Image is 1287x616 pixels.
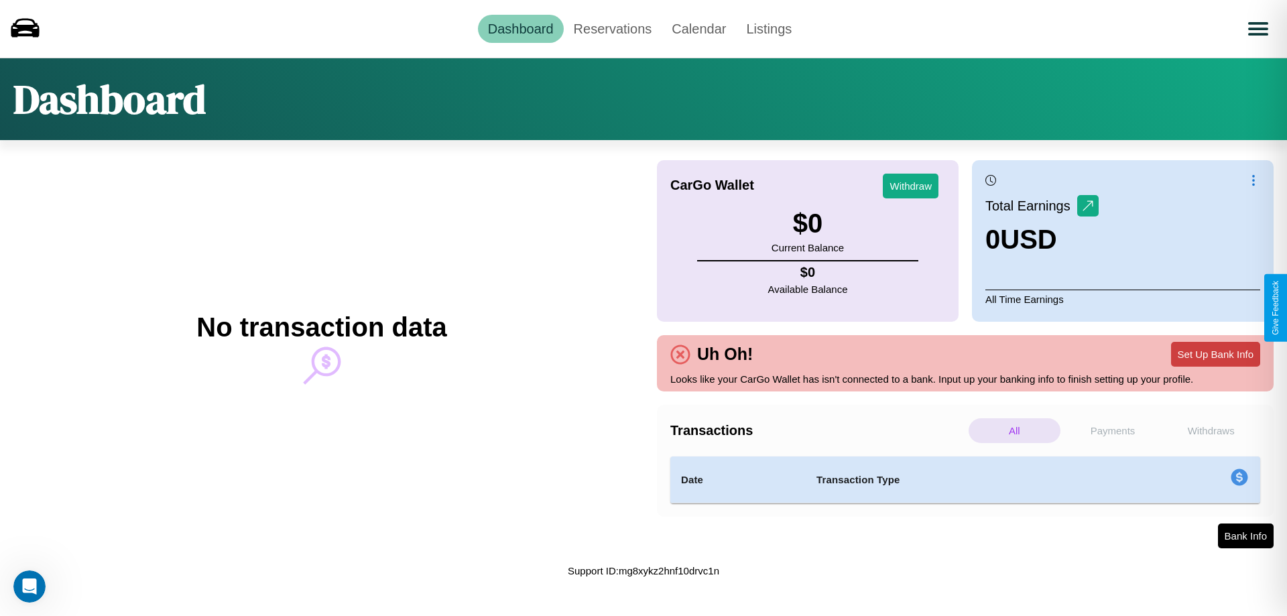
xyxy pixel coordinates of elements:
[883,174,938,198] button: Withdraw
[985,225,1099,255] h3: 0 USD
[13,570,46,603] iframe: Intercom live chat
[670,178,754,193] h4: CarGo Wallet
[1067,418,1159,443] p: Payments
[670,423,965,438] h4: Transactions
[985,290,1260,308] p: All Time Earnings
[1165,418,1257,443] p: Withdraws
[564,15,662,43] a: Reservations
[13,72,206,127] h1: Dashboard
[772,208,844,239] h3: $ 0
[1239,10,1277,48] button: Open menu
[816,472,1121,488] h4: Transaction Type
[772,239,844,257] p: Current Balance
[1218,523,1274,548] button: Bank Info
[662,15,736,43] a: Calendar
[670,456,1260,503] table: simple table
[478,15,564,43] a: Dashboard
[681,472,795,488] h4: Date
[196,312,446,343] h2: No transaction data
[568,562,719,580] p: Support ID: mg8xykz2hnf10drvc1n
[690,345,759,364] h4: Uh Oh!
[736,15,802,43] a: Listings
[1171,342,1260,367] button: Set Up Bank Info
[969,418,1060,443] p: All
[768,265,848,280] h4: $ 0
[768,280,848,298] p: Available Balance
[670,370,1260,388] p: Looks like your CarGo Wallet has isn't connected to a bank. Input up your banking info to finish ...
[985,194,1077,218] p: Total Earnings
[1271,281,1280,335] div: Give Feedback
